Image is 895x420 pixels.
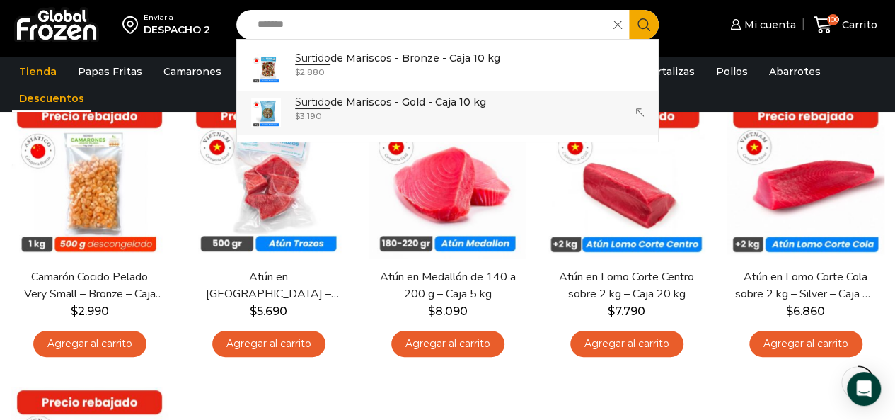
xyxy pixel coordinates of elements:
[810,8,881,42] a: 100 Carrito
[71,58,149,85] a: Papas Fritas
[741,18,796,32] span: Mi cuenta
[786,305,793,318] span: $
[250,305,257,318] span: $
[12,58,64,85] a: Tienda
[391,331,504,357] a: Agregar al carrito: “Atún en Medallón de 140 a 200 g - Caja 5 kg”
[197,269,340,302] a: Atún en [GEOGRAPHIC_DATA] – Caja 10 kg
[156,58,229,85] a: Camarones
[295,96,330,109] strong: Surtido
[144,23,210,37] div: DESPACHO 2
[212,331,325,357] a: Agregar al carrito: “Atún en Trozos - Caja 10 kg”
[608,305,615,318] span: $
[237,91,659,135] a: Surtidode Mariscos - Gold - Caja 10 kg $3.190
[12,85,91,112] a: Descuentos
[838,18,877,32] span: Carrito
[18,269,161,302] a: Camarón Cocido Pelado Very Small – Bronze – Caja 10 kg
[237,47,659,91] a: Surtidode Mariscos - Bronze - Caja 10 kg $2.880
[762,58,828,85] a: Abarrotes
[33,331,146,357] a: Agregar al carrito: “Camarón Cocido Pelado Very Small - Bronze - Caja 10 kg”
[122,13,144,37] img: address-field-icon.svg
[295,67,325,77] bdi: 2.880
[570,331,683,357] a: Agregar al carrito: “Atún en Lomo Corte Centro sobre 2 kg - Caja 20 kg”
[749,331,862,357] a: Agregar al carrito: “Atún en Lomo Corte Cola sobre 2 kg - Silver - Caja 20 kg”
[709,58,755,85] a: Pollos
[295,67,300,77] span: $
[428,305,468,318] bdi: 8.090
[734,269,877,302] a: Atún en Lomo Corte Cola sobre 2 kg – Silver – Caja 20 kg
[608,305,645,318] bdi: 7.790
[144,13,210,23] div: Enviar a
[71,305,109,318] bdi: 2.990
[250,305,287,318] bdi: 5.690
[555,269,698,302] a: Atún en Lomo Corte Centro sobre 2 kg – Caja 20 kg
[827,14,838,25] span: 100
[295,52,330,65] strong: Surtido
[295,50,500,66] p: de Mariscos - Bronze - Caja 10 kg
[376,269,519,302] a: Atún en Medallón de 140 a 200 g – Caja 5 kg
[295,110,300,121] span: $
[727,11,796,39] a: Mi cuenta
[295,94,486,110] p: de Mariscos - Gold - Caja 10 kg
[629,10,659,40] button: Search button
[847,372,881,406] div: Open Intercom Messenger
[295,110,322,121] bdi: 3.190
[635,58,702,85] a: Hortalizas
[786,305,825,318] bdi: 6.860
[428,305,435,318] span: $
[71,305,78,318] span: $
